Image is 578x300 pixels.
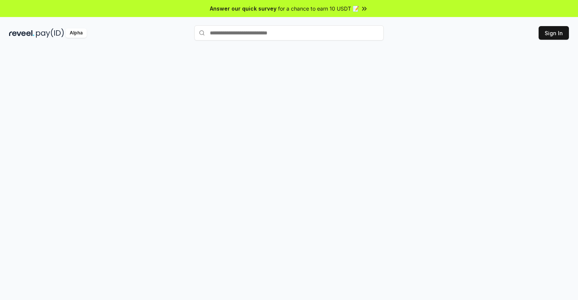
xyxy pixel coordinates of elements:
[278,5,359,12] span: for a chance to earn 10 USDT 📝
[36,28,64,38] img: pay_id
[210,5,277,12] span: Answer our quick survey
[539,26,569,40] button: Sign In
[66,28,87,38] div: Alpha
[9,28,34,38] img: reveel_dark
